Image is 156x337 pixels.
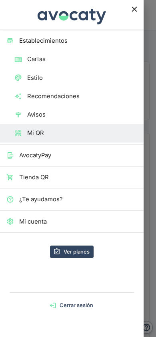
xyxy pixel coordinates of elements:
[19,151,137,160] span: AvocatyPay
[27,129,137,137] span: Mi QR
[27,55,137,63] span: Cartas
[27,92,137,101] span: Recomendaciones
[27,110,137,119] span: Avisos
[50,246,94,258] a: Ver planes
[19,173,137,182] span: Tienda QR
[19,195,137,204] span: ¿Te ayudamos?
[19,36,137,45] span: Establecimientos
[19,217,137,226] span: Mi cuenta
[27,73,137,82] span: Estilo
[3,299,140,311] button: Cerrar sesión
